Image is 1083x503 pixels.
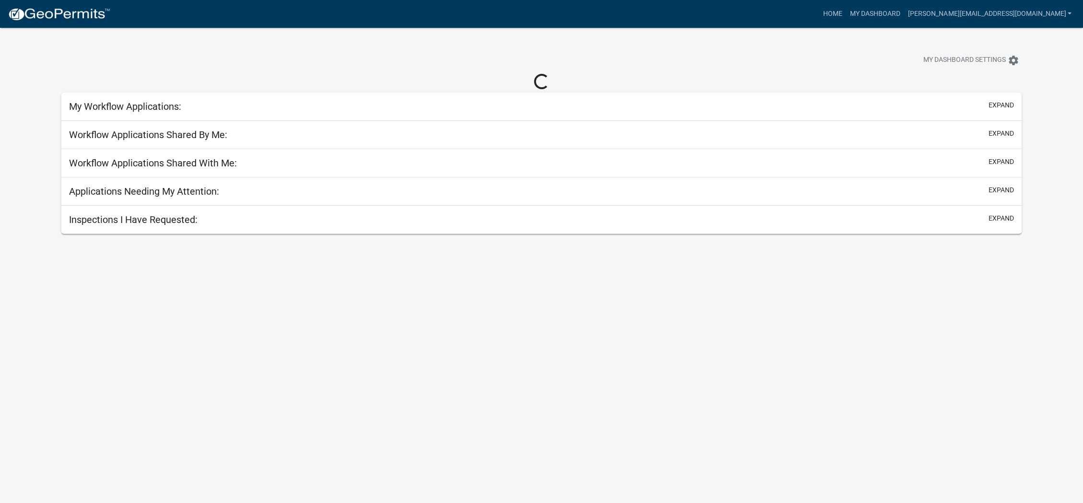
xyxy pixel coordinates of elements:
button: expand [989,213,1014,223]
a: My Dashboard [846,5,904,23]
a: Home [819,5,846,23]
span: My Dashboard Settings [923,55,1006,66]
a: [PERSON_NAME][EMAIL_ADDRESS][DOMAIN_NAME] [904,5,1075,23]
button: expand [989,157,1014,167]
button: expand [989,100,1014,110]
i: settings [1008,55,1019,66]
button: expand [989,129,1014,139]
button: expand [989,185,1014,195]
h5: Workflow Applications Shared With Me: [69,157,237,169]
h5: Workflow Applications Shared By Me: [69,129,227,140]
h5: Inspections I Have Requested: [69,214,198,225]
h5: Applications Needing My Attention: [69,186,219,197]
button: My Dashboard Settingssettings [916,51,1027,70]
h5: My Workflow Applications: [69,101,181,112]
